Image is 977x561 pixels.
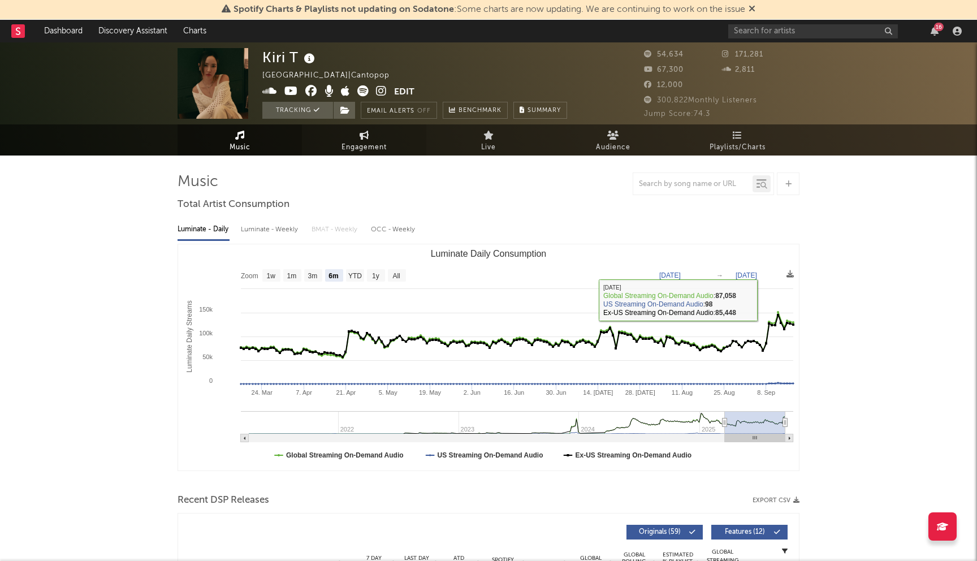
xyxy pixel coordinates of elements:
[341,141,387,154] span: Engagement
[931,27,939,36] button: 16
[753,497,799,504] button: Export CSV
[234,5,745,14] span: : Some charts are now updating. We are continuing to work on the issue
[336,389,356,396] text: 21. Apr
[459,104,502,118] span: Benchmark
[644,51,684,58] span: 54,634
[644,110,710,118] span: Jump Score: 74.3
[722,51,763,58] span: 171,281
[513,102,567,119] button: Summary
[392,272,400,280] text: All
[287,272,297,280] text: 1m
[714,389,734,396] text: 25. Aug
[576,451,692,459] text: Ex-US Streaming On-Demand Audio
[178,220,230,239] div: Luminate - Daily
[626,525,703,540] button: Originals(59)
[328,272,338,280] text: 6m
[262,102,333,119] button: Tracking
[728,24,898,38] input: Search for artists
[546,389,566,396] text: 30. Jun
[596,141,630,154] span: Audience
[504,389,524,396] text: 16. Jun
[934,23,944,31] div: 16
[178,198,289,212] span: Total Artist Consumption
[749,5,755,14] span: Dismiss
[583,389,613,396] text: 14. [DATE]
[90,20,175,42] a: Discovery Assistant
[710,141,766,154] span: Playlists/Charts
[625,389,655,396] text: 28. [DATE]
[431,249,547,258] text: Luminate Daily Consumption
[672,389,693,396] text: 11. Aug
[241,220,300,239] div: Luminate - Weekly
[267,272,276,280] text: 1w
[464,389,481,396] text: 2. Jun
[722,66,755,74] span: 2,811
[757,389,775,396] text: 8. Sep
[417,108,431,114] em: Off
[719,529,771,536] span: Features ( 12 )
[178,124,302,156] a: Music
[481,141,496,154] span: Live
[178,494,269,507] span: Recent DSP Releases
[419,389,442,396] text: 19. May
[296,389,312,396] text: 7. Apr
[551,124,675,156] a: Audience
[252,389,273,396] text: 24. Mar
[372,272,379,280] text: 1y
[675,124,799,156] a: Playlists/Charts
[234,5,454,14] span: Spotify Charts & Playlists not updating on Sodatone
[716,271,723,279] text: →
[175,20,214,42] a: Charts
[634,529,686,536] span: Originals ( 59 )
[371,220,416,239] div: OCC - Weekly
[230,141,250,154] span: Music
[426,124,551,156] a: Live
[379,389,398,396] text: 5. May
[659,271,681,279] text: [DATE]
[438,451,543,459] text: US Streaming On-Demand Audio
[241,272,258,280] text: Zoom
[36,20,90,42] a: Dashboard
[644,66,684,74] span: 67,300
[361,102,437,119] button: Email AlertsOff
[308,272,318,280] text: 3m
[711,525,788,540] button: Features(12)
[286,451,404,459] text: Global Streaming On-Demand Audio
[394,85,414,100] button: Edit
[644,97,757,104] span: 300,822 Monthly Listeners
[262,69,403,83] div: [GEOGRAPHIC_DATA] | Cantopop
[736,271,757,279] text: [DATE]
[202,353,213,360] text: 50k
[528,107,561,114] span: Summary
[185,300,193,372] text: Luminate Daily Streams
[633,180,753,189] input: Search by song name or URL
[199,306,213,313] text: 150k
[443,102,508,119] a: Benchmark
[178,244,799,471] svg: Luminate Daily Consumption
[209,377,213,384] text: 0
[262,48,318,67] div: Kiri T
[348,272,362,280] text: YTD
[302,124,426,156] a: Engagement
[644,81,683,89] span: 12,000
[199,330,213,336] text: 100k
